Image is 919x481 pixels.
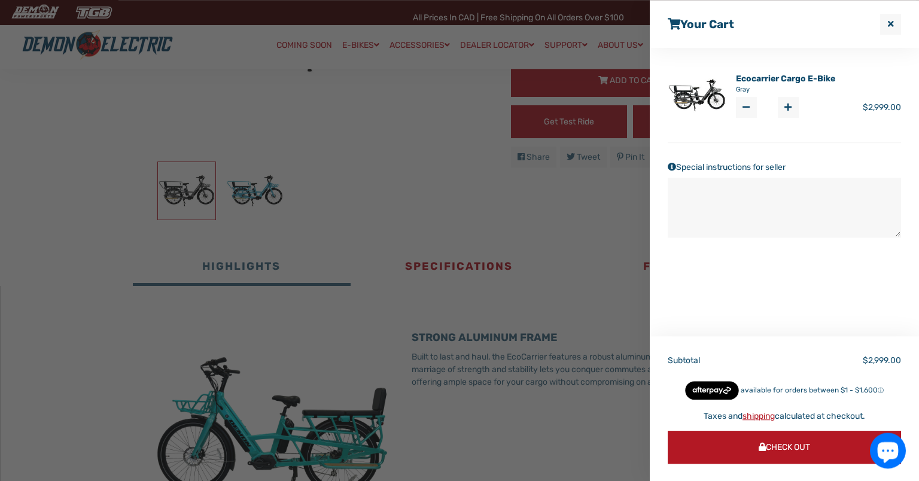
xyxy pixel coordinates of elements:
[736,97,799,118] input: quantity
[736,72,835,85] a: Ecocarrier Cargo E-Bike
[736,97,757,118] button: Reduce item quantity by one
[863,102,901,112] span: $2,999.00
[866,433,909,471] inbox-online-store-chat: Shopify online store chat
[668,431,901,464] button: Check Out
[668,161,901,173] label: Special instructions for seller
[668,17,734,31] a: Your cart
[778,97,799,118] button: Increase item quantity by one
[668,66,726,124] img: Ecocarrier Cargo E-Bike
[736,85,902,95] span: Gray
[668,410,901,422] p: Taxes and calculated at checkout.
[759,442,810,452] span: Check Out
[668,354,784,367] p: Subtotal
[784,354,901,367] p: $2,999.00
[742,411,775,421] a: shipping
